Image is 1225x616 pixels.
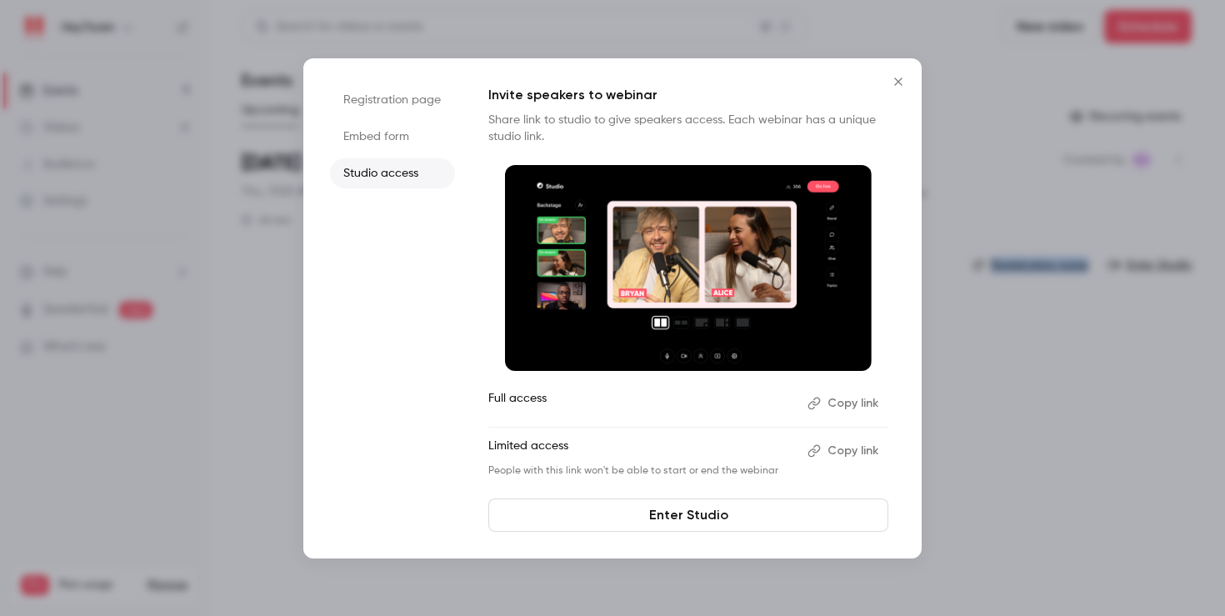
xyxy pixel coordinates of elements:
button: Copy link [801,438,888,464]
p: Share link to studio to give speakers access. Each webinar has a unique studio link. [488,112,888,145]
p: People with this link won't be able to start or end the webinar [488,464,794,478]
button: Copy link [801,390,888,417]
li: Studio access [330,158,455,188]
li: Embed form [330,122,455,152]
a: Enter Studio [488,498,888,532]
li: Registration page [330,85,455,115]
img: Invite speakers to webinar [505,165,872,372]
p: Limited access [488,438,794,464]
p: Invite speakers to webinar [488,85,888,105]
p: Full access [488,390,794,417]
button: Close [882,65,915,98]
